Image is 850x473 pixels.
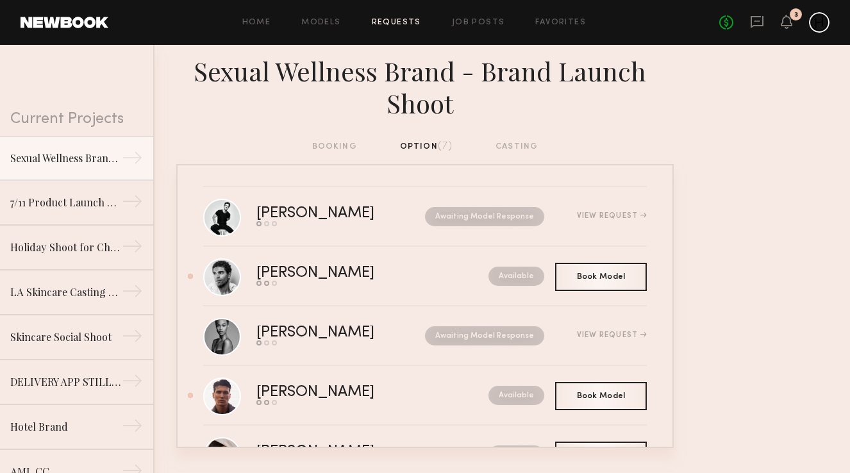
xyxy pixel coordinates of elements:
[203,306,647,366] a: [PERSON_NAME]Awaiting Model ResponseView Request
[425,207,544,226] nb-request-status: Awaiting Model Response
[122,191,143,217] div: →
[577,331,647,339] div: View Request
[794,12,798,19] div: 3
[203,366,647,426] a: [PERSON_NAME]Available
[203,187,647,247] a: [PERSON_NAME]Awaiting Model ResponseView Request
[122,326,143,351] div: →
[488,386,544,405] nb-request-status: Available
[10,419,122,435] div: Hotel Brand
[122,236,143,261] div: →
[176,55,674,119] div: Sexual Wellness Brand - Brand Launch Shoot
[488,445,544,465] nb-request-status: Available
[256,206,400,221] div: [PERSON_NAME]
[301,19,340,27] a: Models
[122,370,143,396] div: →
[203,247,647,306] a: [PERSON_NAME]Available
[242,19,271,27] a: Home
[452,19,505,27] a: Job Posts
[10,195,122,210] div: 7/11 Product Launch Campaign
[425,326,544,345] nb-request-status: Awaiting Model Response
[577,392,626,400] span: Book Model
[256,445,431,460] div: [PERSON_NAME]
[122,415,143,441] div: →
[10,151,122,166] div: Sexual Wellness Brand - Brand Launch Shoot
[535,19,586,27] a: Favorites
[10,285,122,300] div: LA Skincare Casting - [DATE]
[10,374,122,390] div: DELIVERY APP STILLS SHOOT
[256,326,400,340] div: [PERSON_NAME]
[372,19,421,27] a: Requests
[577,273,626,281] span: Book Model
[577,212,647,220] div: View Request
[256,385,431,400] div: [PERSON_NAME]
[122,147,143,173] div: →
[488,267,544,286] nb-request-status: Available
[256,266,431,281] div: [PERSON_NAME]
[122,281,143,306] div: →
[10,240,122,255] div: Holiday Shoot for Chain Clothing Brand
[10,329,122,345] div: Skincare Social Shoot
